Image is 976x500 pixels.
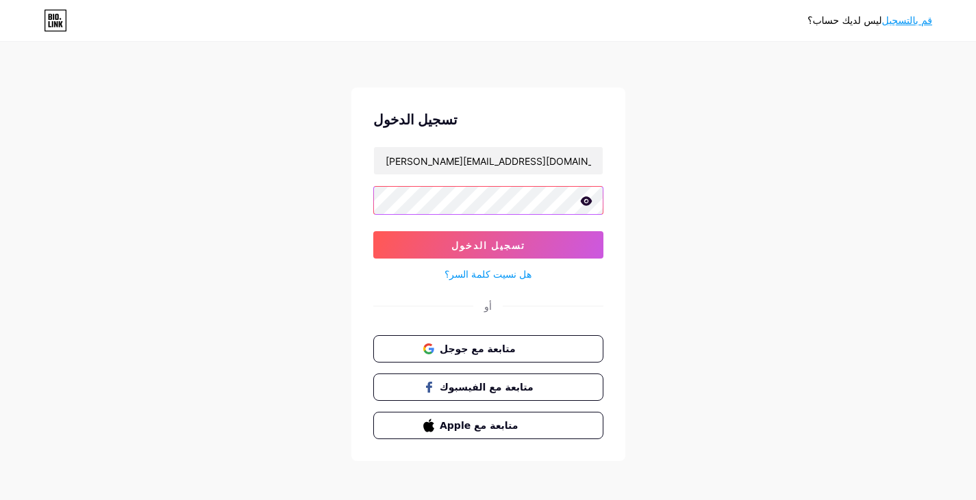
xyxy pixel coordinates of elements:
[440,420,518,431] font: متابعة مع Apple
[374,147,603,174] input: اسم المستخدم
[373,335,603,363] button: متابعة مع جوجل
[445,268,531,280] font: هل نسيت كلمة السر؟
[373,412,603,439] button: متابعة مع Apple
[451,239,525,251] font: تسجيل الدخول
[373,373,603,401] button: متابعة مع الفيسبوك
[440,343,516,354] font: متابعة مع جوجل
[373,231,603,259] button: تسجيل الدخول
[440,382,534,393] font: متابعة مع الفيسبوك
[882,15,932,26] a: قم بالتسجيل
[373,111,458,128] font: تسجيل الدخول
[445,267,531,281] a: هل نسيت كلمة السر؟
[484,300,492,312] font: أو
[808,15,882,26] font: ليس لديك حساب؟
